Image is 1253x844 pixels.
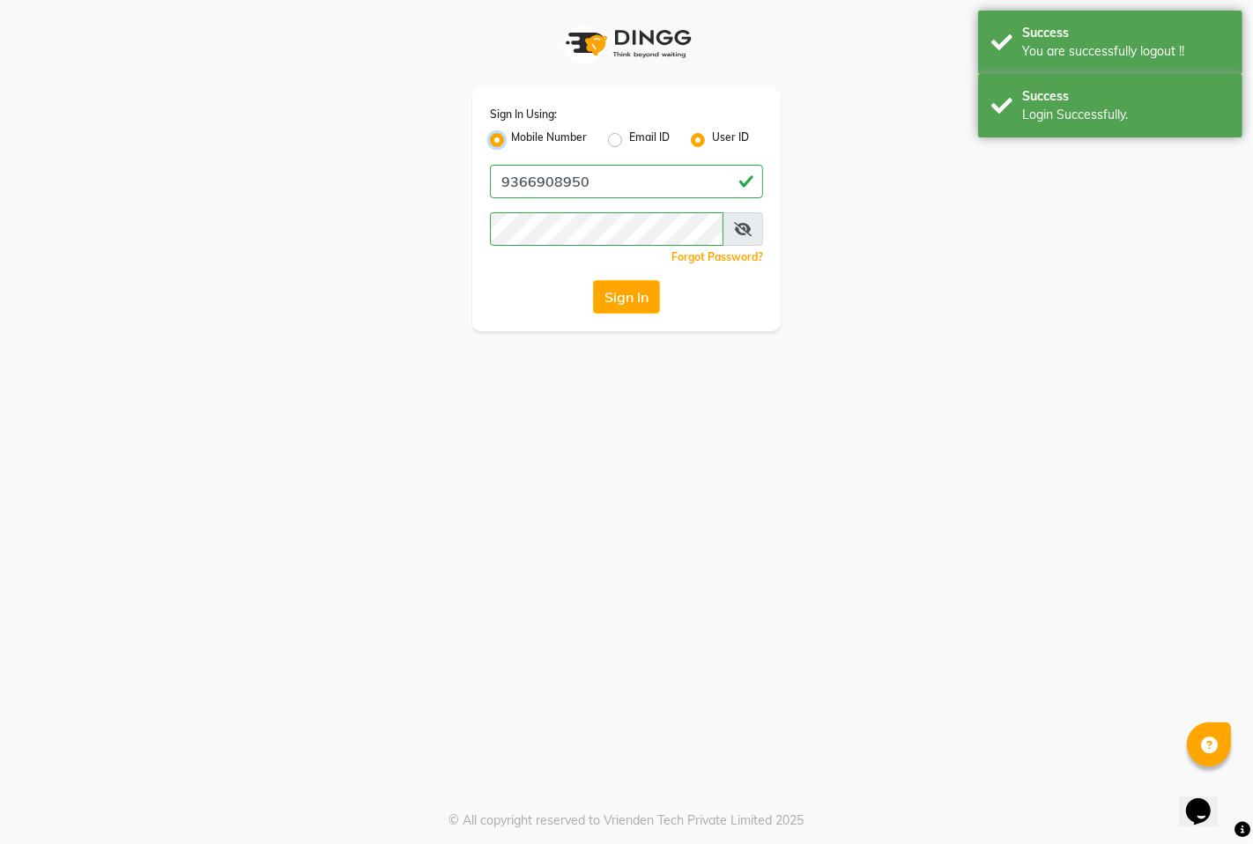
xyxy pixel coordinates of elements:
div: You are successfully logout !! [1022,42,1229,61]
label: Mobile Number [511,130,587,151]
div: Login Successfully. [1022,106,1229,124]
button: Sign In [593,280,660,314]
label: Email ID [629,130,670,151]
div: Success [1022,24,1229,42]
div: Success [1022,87,1229,106]
input: Username [490,212,723,246]
label: Sign In Using: [490,107,557,122]
img: logo1.svg [556,18,697,70]
iframe: chat widget [1179,774,1235,826]
a: Forgot Password? [671,250,763,263]
input: Username [490,165,763,198]
label: User ID [712,130,749,151]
